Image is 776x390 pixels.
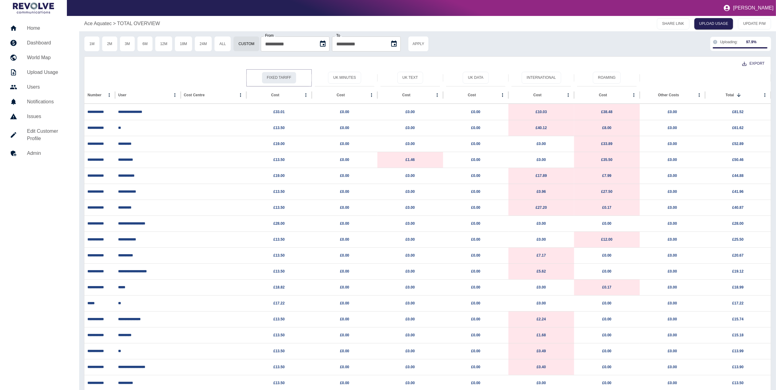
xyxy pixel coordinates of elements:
[737,58,770,69] button: Export
[735,91,743,99] button: Sort
[732,301,744,305] a: £17.22
[27,98,69,105] h5: Notifications
[537,158,546,162] a: £0.00
[402,93,411,97] div: Cost
[537,253,546,258] a: £7.17
[732,126,744,130] a: £61.62
[273,285,285,289] a: £18.82
[668,301,677,305] a: £0.00
[5,21,74,36] a: Home
[668,269,677,273] a: £0.00
[668,174,677,178] a: £0.00
[536,126,547,130] a: £40.12
[340,269,349,273] a: £0.00
[536,174,547,178] a: £17.89
[406,158,415,162] a: £1.46
[732,142,744,146] a: £52.89
[630,91,638,99] button: Cost column menu
[340,301,349,305] a: £0.00
[328,72,361,84] button: UK Minutes
[733,5,774,11] p: [PERSON_NAME]
[602,174,612,178] a: £7.99
[340,189,349,194] a: £0.00
[601,237,612,242] a: £12.00
[27,39,69,47] h5: Dashboard
[302,91,310,99] button: Cost column menu
[498,91,507,99] button: Cost column menu
[471,269,480,273] a: £0.00
[336,34,340,37] label: To
[732,381,744,385] a: £13.50
[195,36,212,52] button: 24M
[537,301,546,305] a: £0.00
[155,36,172,52] button: 12M
[471,110,480,114] a: £0.00
[105,91,114,99] button: Number column menu
[273,142,285,146] a: £19.00
[337,93,345,97] div: Cost
[668,142,677,146] a: £0.00
[668,110,677,114] a: £0.00
[406,333,415,337] a: £0.00
[406,301,415,305] a: £0.00
[599,93,607,97] div: Cost
[732,158,744,162] a: £50.46
[602,221,612,226] a: £0.00
[273,269,285,273] a: £13.50
[732,253,744,258] a: £20.67
[87,93,101,97] div: Number
[5,124,74,146] a: Edit Customer Profile
[271,93,280,97] div: Cost
[536,205,547,210] a: £27.20
[668,158,677,162] a: £0.00
[340,317,349,321] a: £0.00
[713,40,718,44] svg: The information in the dashboard may be incomplete until finished.
[340,126,349,130] a: £0.00
[397,72,423,84] button: UK Text
[657,18,689,29] button: SHARE LINK
[273,110,285,114] a: £33.01
[732,285,744,289] a: £18.99
[117,20,160,27] a: TOTAL OVERVIEW
[471,142,480,146] a: £0.00
[471,237,480,242] a: £0.00
[658,93,679,97] div: Other Costs
[695,91,704,99] button: Other Costs column menu
[668,365,677,369] a: £0.00
[601,189,612,194] a: £27.50
[340,205,349,210] a: £0.00
[273,381,285,385] a: £13.50
[27,25,69,32] h5: Home
[406,189,415,194] a: £0.00
[721,2,776,14] button: [PERSON_NAME]
[602,253,612,258] a: £0.00
[668,205,677,210] a: £0.00
[537,269,546,273] a: £5.62
[5,65,74,80] a: Upload Usage
[340,365,349,369] a: £0.00
[27,69,69,76] h5: Upload Usage
[406,269,415,273] a: £0.00
[406,349,415,353] a: £0.00
[27,113,69,120] h5: Issues
[340,142,349,146] a: £0.00
[5,80,74,94] a: Users
[5,94,74,109] a: Notifications
[214,36,231,52] button: All
[471,349,480,353] a: £0.00
[27,150,69,157] h5: Admin
[273,365,285,369] a: £13.50
[84,36,100,52] button: 1M
[233,36,260,52] button: Custom
[367,91,376,99] button: Cost column menu
[738,18,771,29] button: UPDATE P/W
[406,253,415,258] a: £0.00
[27,128,69,142] h5: Edit Customer Profile
[602,381,612,385] a: £0.00
[668,285,677,289] a: £0.00
[471,285,480,289] a: £0.00
[5,50,74,65] a: World Map
[340,349,349,353] a: £0.00
[340,110,349,114] a: £0.00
